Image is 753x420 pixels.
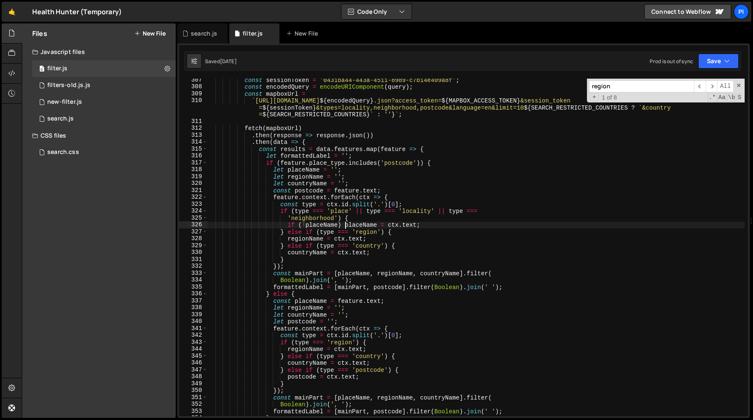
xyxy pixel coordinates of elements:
a: Pi [734,4,749,19]
div: 332 [179,263,207,270]
a: 🤙 [2,2,22,22]
div: 341 [179,325,207,332]
div: 322 [179,194,207,201]
span: Toggle Replace mode [590,93,599,101]
div: 323 [179,201,207,208]
div: 318 [179,166,207,173]
span: 0 [39,66,44,73]
div: 320 [179,180,207,187]
div: 327 [179,228,207,236]
div: Health Hunter (Temporary) [32,7,122,17]
div: 344 [179,346,207,353]
div: 346 [179,359,207,366]
div: 340 [179,318,207,325]
div: [DATE] [220,58,237,65]
div: 16494/45764.js [32,77,176,94]
span: Search In Selection [737,93,742,102]
div: filters-old.js.js [47,82,90,89]
div: search.js [191,29,217,38]
div: 330 [179,249,207,256]
div: 342 [179,332,207,339]
div: 308 [179,83,207,90]
span: RegExp Search [708,93,717,102]
div: 339 [179,311,207,318]
div: 351 [179,394,207,401]
div: 334 [179,277,207,284]
div: 347 [179,366,207,374]
div: 329 [179,242,207,249]
div: New File [286,29,321,38]
div: 326 [179,221,207,228]
input: Search for [589,80,694,92]
div: 16494/45743.css [32,144,176,161]
h2: Files [32,29,47,38]
div: 348 [179,373,207,380]
div: 16494/46184.js [32,94,176,110]
div: 315 [179,146,207,153]
div: 324 [179,207,207,215]
div: search.js [47,115,74,123]
div: 343 [179,339,207,346]
div: 309 [179,90,207,97]
div: new-filter.js [47,98,82,106]
div: 328 [179,235,207,242]
span: ​ [706,80,717,92]
div: 16494/44708.js [32,60,176,77]
div: 312 [179,125,207,132]
div: 325 [179,215,207,222]
div: 345 [179,353,207,360]
button: Save [698,54,739,69]
div: search.css [47,149,79,156]
div: 352 [179,401,207,408]
div: 350 [179,387,207,394]
div: 307 [179,77,207,84]
div: filter.js [47,65,67,72]
div: 317 [179,159,207,166]
div: 316 [179,152,207,159]
div: 16494/45041.js [32,110,176,127]
span: ​ [694,80,706,92]
div: 310 [179,97,207,118]
div: 331 [179,256,207,263]
div: 338 [179,304,207,311]
div: 336 [179,290,207,297]
div: CSS files [22,127,176,144]
div: Saved [205,58,237,65]
div: 313 [179,132,207,139]
div: 311 [179,118,207,125]
div: Javascript files [22,44,176,60]
div: 335 [179,284,207,291]
div: 314 [179,138,207,146]
div: Prod is out of sync [650,58,693,65]
div: 349 [179,380,207,387]
div: 321 [179,187,207,194]
button: Code Only [341,4,412,19]
span: Alt-Enter [717,80,734,92]
a: Connect to Webflow [644,4,731,19]
div: 333 [179,270,207,277]
div: 319 [179,173,207,180]
div: filter.js [243,29,263,38]
div: 353 [179,408,207,415]
span: CaseSensitive Search [717,93,726,102]
div: 337 [179,297,207,305]
span: Whole Word Search [727,93,736,102]
button: New File [134,30,166,37]
span: 1 of 8 [599,94,620,101]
